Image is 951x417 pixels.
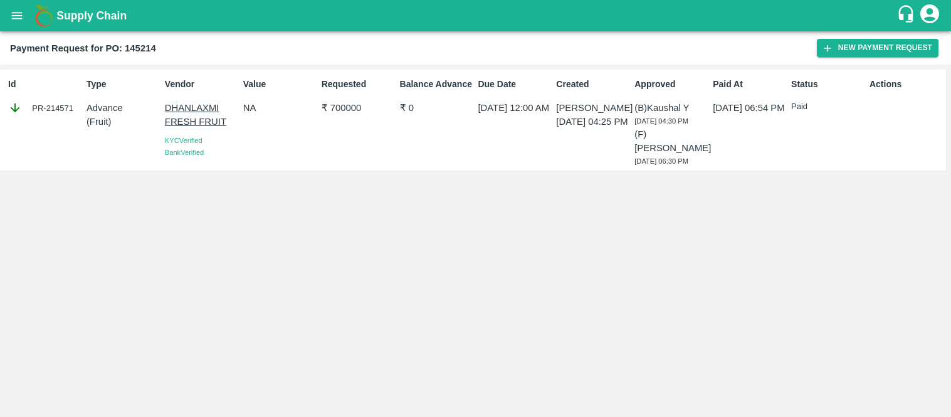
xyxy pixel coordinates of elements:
[31,3,56,28] img: logo
[634,117,688,125] span: [DATE] 04:30 PM
[791,78,864,91] p: Status
[165,137,202,144] span: KYC Verified
[56,9,127,22] b: Supply Chain
[634,157,688,165] span: [DATE] 06:30 PM
[556,115,629,129] p: [DATE] 04:25 PM
[3,1,31,30] button: open drawer
[817,39,938,57] button: New Payment Request
[165,149,204,156] span: Bank Verified
[791,101,864,113] p: Paid
[634,101,708,115] p: (B) Kaushal Y
[56,7,896,24] a: Supply Chain
[87,78,160,91] p: Type
[243,101,317,115] p: NA
[870,78,943,91] p: Actions
[918,3,941,29] div: account of current user
[713,78,786,91] p: Paid At
[322,101,395,115] p: ₹ 700000
[8,101,81,115] div: PR-214571
[478,78,551,91] p: Due Date
[400,78,473,91] p: Balance Advance
[243,78,317,91] p: Value
[634,127,708,156] p: (F) [PERSON_NAME]
[400,101,473,115] p: ₹ 0
[87,101,160,115] p: Advance
[556,101,629,115] p: [PERSON_NAME]
[634,78,708,91] p: Approved
[556,78,629,91] p: Created
[10,43,156,53] b: Payment Request for PO: 145214
[713,101,786,115] p: [DATE] 06:54 PM
[165,78,238,91] p: Vendor
[165,101,238,129] p: DHANLAXMI FRESH FRUIT
[87,115,160,129] p: ( Fruit )
[322,78,395,91] p: Requested
[896,4,918,27] div: customer-support
[478,101,551,115] p: [DATE] 12:00 AM
[8,78,81,91] p: Id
